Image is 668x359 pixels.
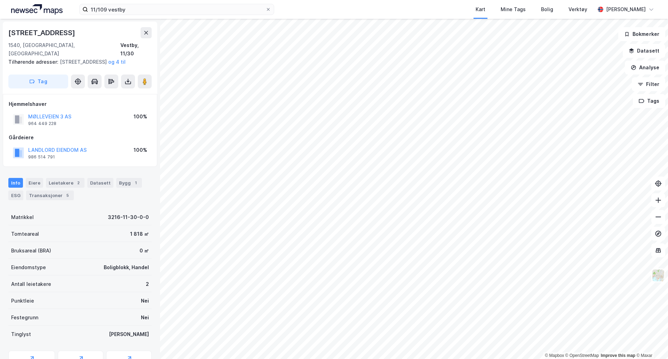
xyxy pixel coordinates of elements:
[11,263,46,272] div: Eiendomstype
[46,178,85,188] div: Leietakere
[618,27,665,41] button: Bokmerker
[104,263,149,272] div: Boligblokk, Handel
[11,4,63,15] img: logo.a4113a55bc3d86da70a041830d287a7e.svg
[120,41,152,58] div: Vestby, 11/30
[108,213,149,221] div: 3216-11-30-0-0
[141,297,149,305] div: Nei
[11,230,39,238] div: Tomteareal
[8,75,68,88] button: Tag
[109,330,149,338] div: [PERSON_NAME]
[625,61,665,75] button: Analyse
[8,59,60,65] span: Tilhørende adresser:
[606,5,646,14] div: [PERSON_NAME]
[501,5,526,14] div: Mine Tags
[64,192,71,199] div: 5
[75,179,82,186] div: 2
[11,213,34,221] div: Matrikkel
[565,353,599,358] a: OpenStreetMap
[146,280,149,288] div: 2
[26,178,43,188] div: Eiere
[633,94,665,108] button: Tags
[134,146,147,154] div: 100%
[26,190,74,200] div: Transaksjoner
[11,330,31,338] div: Tinglyst
[9,100,151,108] div: Hjemmelshaver
[116,178,142,188] div: Bygg
[140,247,149,255] div: 0 ㎡
[652,269,665,282] img: Z
[541,5,553,14] div: Bolig
[132,179,139,186] div: 1
[88,4,265,15] input: Søk på adresse, matrikkel, gårdeiere, leietakere eller personer
[11,247,51,255] div: Bruksareal (BRA)
[8,190,23,200] div: ESG
[568,5,587,14] div: Verktøy
[633,326,668,359] iframe: Chat Widget
[9,133,151,142] div: Gårdeiere
[601,353,635,358] a: Improve this map
[8,58,146,66] div: [STREET_ADDRESS]
[11,297,34,305] div: Punktleie
[633,326,668,359] div: Kontrollprogram for chat
[87,178,113,188] div: Datasett
[28,121,56,126] div: 964 449 228
[545,353,564,358] a: Mapbox
[28,154,55,160] div: 986 514 791
[130,230,149,238] div: 1 818 ㎡
[11,280,51,288] div: Antall leietakere
[623,44,665,58] button: Datasett
[632,77,665,91] button: Filter
[8,27,77,38] div: [STREET_ADDRESS]
[134,112,147,121] div: 100%
[476,5,485,14] div: Kart
[141,313,149,322] div: Nei
[8,41,120,58] div: 1540, [GEOGRAPHIC_DATA], [GEOGRAPHIC_DATA]
[8,178,23,188] div: Info
[11,313,38,322] div: Festegrunn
